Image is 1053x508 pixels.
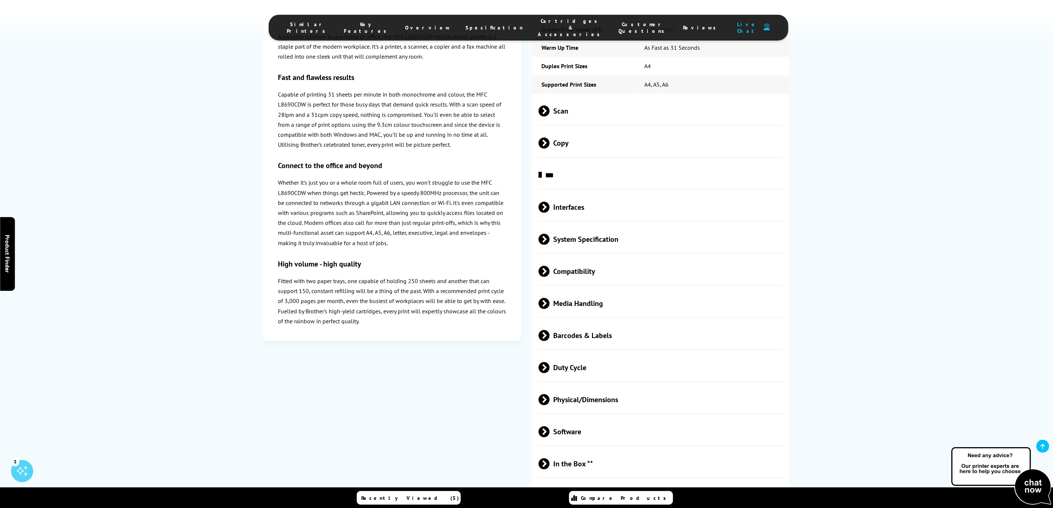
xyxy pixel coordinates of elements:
[619,21,669,34] span: Customer Questions
[278,259,506,269] h3: High volume - high quality
[635,75,789,94] td: A4, A5, A6
[357,491,461,505] a: Recently Viewed (5)
[278,161,506,171] h3: Connect to the office and beyond
[735,21,760,34] span: Live Chat
[764,24,770,31] img: user-headset-duotone.svg
[635,57,789,75] td: A4
[287,21,330,34] span: Similar Printers
[466,24,523,31] span: Specification
[950,446,1053,507] img: Open Live Chat window
[538,193,783,221] span: Interfaces
[278,73,506,83] h3: Fast and flawless results
[278,178,506,248] p: Whether it's just you or a whole room full of users, you won't struggle to use the MFC L8690CDW w...
[569,491,673,505] a: Compare Products
[4,235,11,273] span: Product Finder
[538,97,783,125] span: Scan
[538,225,783,253] span: System Specification
[532,38,635,57] td: Warm Up Time
[635,38,789,57] td: As Fast as 31 Seconds
[11,457,19,466] div: 3
[683,24,720,31] span: Reviews
[538,18,604,38] span: Cartridges & Accessories
[538,289,783,317] span: Media Handling
[532,75,635,94] td: Supported Print Sizes
[538,321,783,349] span: Barcodes & Labels
[581,495,670,501] span: Compare Products
[278,276,506,326] p: Fitted with two paper trays, one capable of holding 250 sheets and another that can support 150, ...
[344,21,391,34] span: Key Features
[538,418,783,445] span: Software
[405,24,451,31] span: Overview
[532,57,635,75] td: Duplex Print Sizes
[538,129,783,157] span: Copy
[538,354,783,381] span: Duty Cycle
[362,495,460,501] span: Recently Viewed (5)
[278,90,506,150] p: Capable of printing 31 sheets per minute in both monochrome and colour, the MFC L8690CDW is perfe...
[538,450,783,477] span: In the Box **
[538,386,783,413] span: Physical/Dimensions
[278,32,506,62] p: A versatile addition to any home or office, the MFC L8690CDW multifunction printer is a staple pa...
[538,257,783,285] span: Compatibility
